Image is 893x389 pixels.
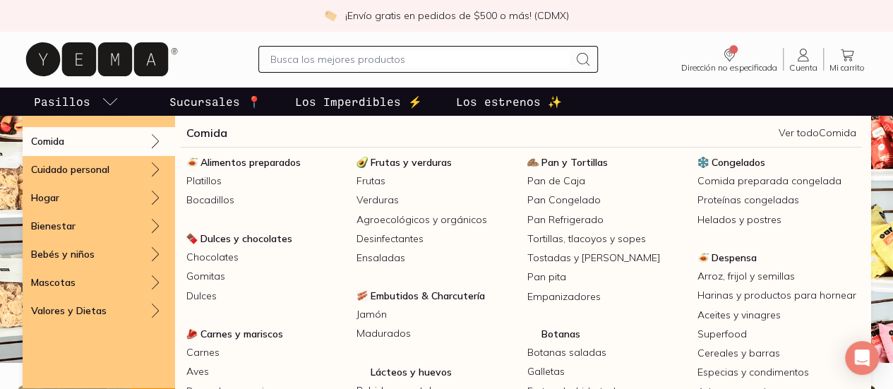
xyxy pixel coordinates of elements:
a: Pan pita [522,268,692,287]
a: CongeladosCongelados [692,153,862,172]
p: Comida [31,135,64,148]
a: Comida [186,124,227,141]
span: Alimentos preparados [200,156,301,169]
a: Tortillas, tlacoyos y sopes [522,229,692,249]
a: Botanas saladas [522,343,692,362]
a: Bocadillos [181,191,351,210]
span: Congelados [712,156,765,169]
a: Frutas y verdurasFrutas y verduras [351,153,521,172]
a: Sucursales 📍 [167,88,264,116]
a: Aceites y vinagres [692,306,862,325]
a: Pan de Caja [522,172,692,191]
span: Lácteos y huevos [371,366,452,378]
a: Cuenta [784,47,823,72]
p: Bienestar [31,220,76,232]
input: Busca los mejores productos [270,51,568,68]
img: Despensa [697,252,709,263]
img: check [324,9,337,22]
img: Pan y Tortillas [527,157,539,168]
img: Dulces y chocolates [186,233,198,244]
a: DespensaDespensa [692,249,862,267]
span: Dirección no especificada [681,64,777,72]
span: Carnes y mariscos [200,328,283,340]
img: Carnes y mariscos [186,328,198,340]
a: Dulces y chocolatesDulces y chocolates [181,229,351,248]
a: Embutidos & CharcuteríaEmbutidos & Charcutería [351,287,521,305]
a: Proteínas congeladas [692,191,862,210]
a: Helados y postres [692,210,862,229]
a: Carnes [181,343,351,362]
img: Lácteos y huevos [356,366,368,378]
a: Los estrenos ✨ [453,88,565,116]
img: Congelados [697,157,709,168]
span: Frutas y verduras [371,156,452,169]
a: Ver todoComida [779,126,856,139]
span: Dulces y chocolates [200,232,292,245]
a: Especias y condimentos [692,363,862,382]
a: Harinas y productos para hornear [692,286,862,305]
a: Alimentos preparadosAlimentos preparados [181,153,351,172]
a: Dulces [181,287,351,306]
a: Pan y TortillasPan y Tortillas [522,153,692,172]
p: Los estrenos ✨ [456,93,562,110]
img: Botanas [527,328,539,340]
p: Bebés y niños [31,248,95,261]
a: Comida preparada congelada [692,172,862,191]
a: Platillos [181,172,351,191]
a: Empanizadores [522,287,692,306]
a: Lácteos y huevosLácteos y huevos [351,363,521,381]
a: Pan Refrigerado [522,210,692,229]
a: Galletas [522,362,692,381]
a: Desinfectantes [351,229,521,249]
a: pasillo-todos-link [31,88,121,116]
a: Chocolates [181,248,351,267]
span: Botanas [541,328,580,340]
a: Arroz, frijol y semillas [692,267,862,286]
a: Los Imperdibles ⚡️ [292,88,425,116]
span: Embutidos & Charcutería [371,289,485,302]
a: Ensaladas [351,249,521,268]
a: Aves [181,362,351,381]
a: Dirección no especificada [676,47,783,72]
a: Agroecológicos y orgánicos [351,210,521,229]
span: Mi carrito [829,64,865,72]
img: Embutidos & Charcutería [356,290,368,301]
a: Gomitas [181,267,351,286]
span: Pan y Tortillas [541,156,608,169]
div: Open Intercom Messenger [845,341,879,375]
p: Hogar [31,191,59,204]
span: Cuenta [789,64,817,72]
p: Mascotas [31,276,76,289]
a: Cereales y barras [692,344,862,363]
a: Superfood [692,325,862,344]
a: Frutas [351,172,521,191]
a: Verduras [351,191,521,210]
a: Madurados [351,324,521,343]
a: Jamón [351,305,521,324]
p: Cuidado personal [31,163,109,176]
a: BotanasBotanas [522,325,692,343]
a: Carnes y mariscosCarnes y mariscos [181,325,351,343]
p: Valores y Dietas [31,304,107,317]
p: ¡Envío gratis en pedidos de $500 o más! (CDMX) [345,8,569,23]
p: Pasillos [34,93,90,110]
span: Despensa [712,251,757,264]
img: Alimentos preparados [186,157,198,168]
a: Mi carrito [824,47,870,72]
a: Tostadas y [PERSON_NAME] [522,249,692,268]
p: Los Imperdibles ⚡️ [295,93,422,110]
img: Frutas y verduras [356,157,368,168]
a: Pan Congelado [522,191,692,210]
p: Sucursales 📍 [169,93,261,110]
